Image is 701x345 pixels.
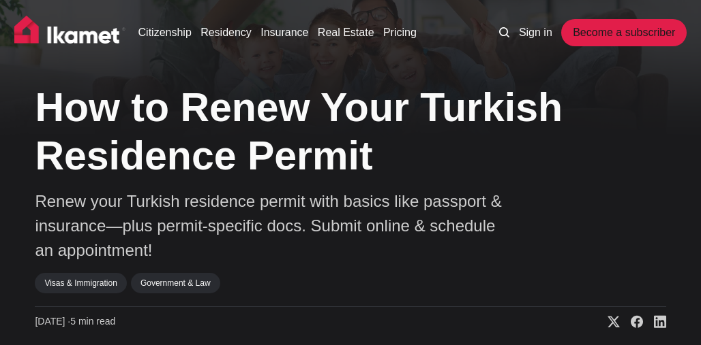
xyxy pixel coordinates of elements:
a: Government & Law [131,273,220,293]
a: Sign in [519,24,552,41]
a: Become a subscriber [561,19,687,46]
a: Citizenship [138,24,192,41]
a: Share on X [597,315,620,329]
a: Real Estate [318,24,374,41]
a: Visas & Immigration [35,273,126,293]
p: Renew your Turkish residence permit with basics like passport & insurance—plus permit-specific do... [35,189,512,263]
a: Pricing [383,24,417,41]
span: [DATE] ∙ [35,316,70,327]
a: Share on Facebook [620,315,643,329]
img: Ikamet home [14,16,126,50]
h1: How to Renew Your Turkish Residence Permit [35,84,580,180]
a: Share on Linkedin [643,315,666,329]
a: Insurance [260,24,308,41]
time: 5 min read [35,315,115,329]
a: Residency [200,24,252,41]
